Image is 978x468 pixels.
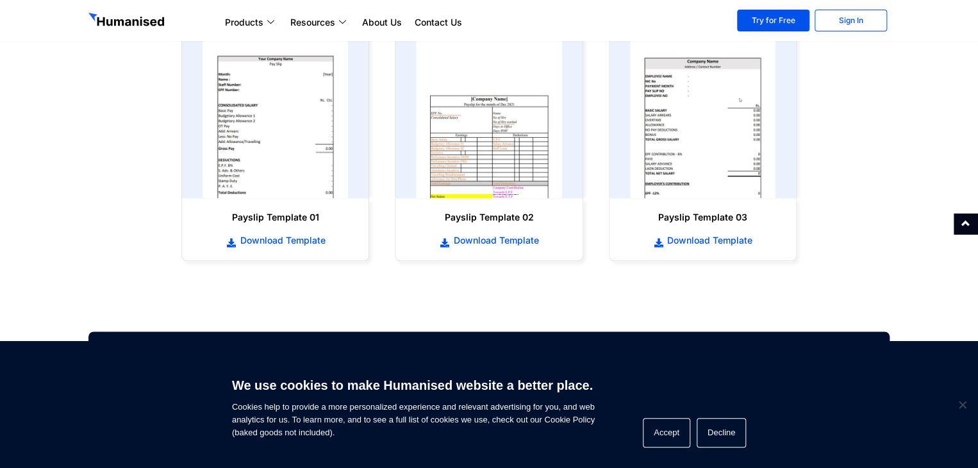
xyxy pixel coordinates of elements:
[195,233,356,247] a: Download Template
[451,234,539,247] span: Download Template
[408,233,569,247] a: Download Template
[88,13,167,29] img: GetHumanised Logo
[195,211,356,224] h6: Payslip Template 01
[284,15,356,30] a: Resources
[203,38,348,198] img: payslip template
[232,370,595,439] span: Cookies help to provide a more personalized experience and relevant advertising for you, and web ...
[622,233,783,247] a: Download Template
[356,15,408,30] a: About Us
[664,234,752,247] span: Download Template
[956,398,968,411] span: Decline
[697,418,746,447] button: Decline
[236,234,325,247] span: Download Template
[219,15,284,30] a: Products
[232,376,595,394] h6: We use cookies to make Humanised website a better place.
[815,10,887,31] a: Sign In
[622,211,783,224] h6: Payslip Template 03
[737,10,809,31] a: Try for Free
[408,15,468,30] a: Contact Us
[408,211,569,224] h6: Payslip Template 02
[416,38,561,198] img: payslip template
[643,418,690,447] button: Accept
[630,38,775,198] img: payslip template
